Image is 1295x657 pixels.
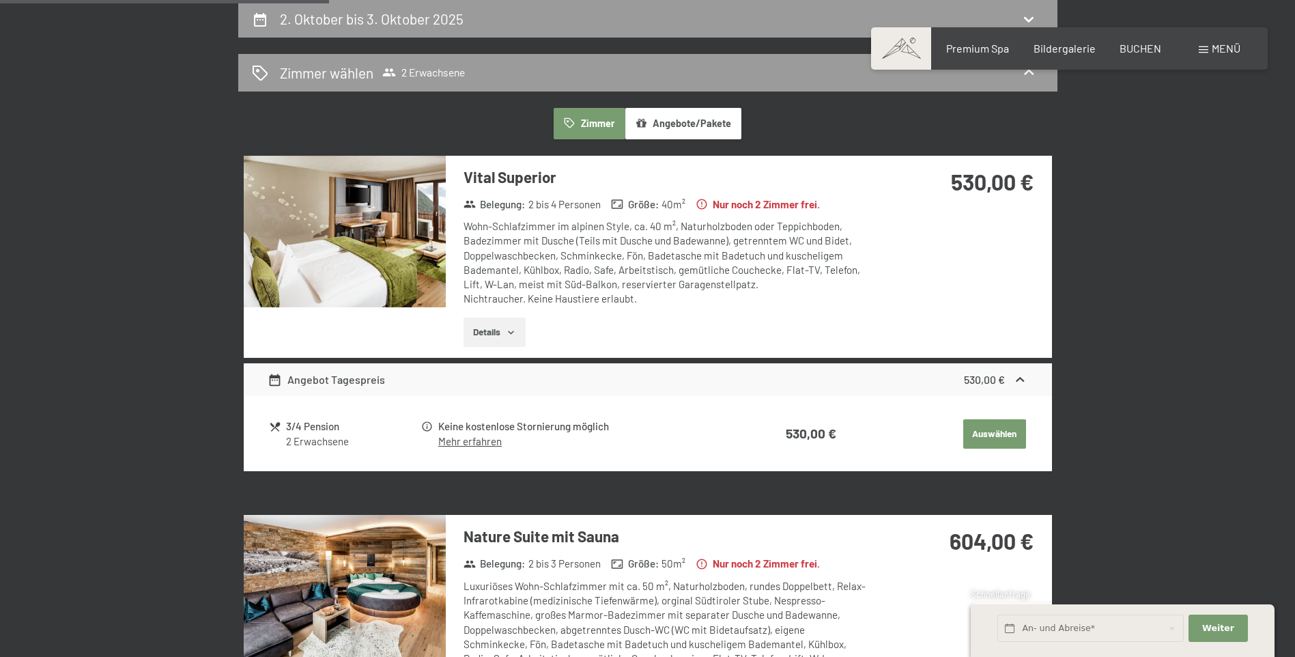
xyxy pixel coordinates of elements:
[1212,42,1240,55] span: Menü
[964,373,1005,386] strong: 530,00 €
[611,557,659,571] strong: Größe :
[661,197,685,212] span: 40 m²
[382,66,465,79] span: 2 Erwachsene
[971,589,1030,600] span: Schnellanfrage
[625,108,741,139] button: Angebote/Pakete
[438,419,722,434] div: Keine kostenlose Stornierung möglich
[661,557,685,571] span: 50 m²
[268,372,385,388] div: Angebot Tagespreis
[786,425,836,441] strong: 530,00 €
[1189,615,1247,643] button: Weiter
[528,557,601,571] span: 2 bis 3 Personen
[1034,42,1096,55] a: Bildergalerie
[1202,622,1234,634] span: Weiter
[611,197,659,212] strong: Größe :
[244,363,1052,396] div: Angebot Tagespreis530,00 €
[528,197,601,212] span: 2 bis 4 Personen
[286,434,419,449] div: 2 Erwachsene
[554,108,625,139] button: Zimmer
[951,169,1034,195] strong: 530,00 €
[464,318,526,348] button: Details
[696,197,820,212] strong: Nur noch 2 Zimmer frei.
[286,419,419,434] div: 3/4 Pension
[244,156,446,307] img: mss_renderimg.php
[963,419,1026,449] button: Auswählen
[464,557,526,571] strong: Belegung :
[950,528,1034,554] strong: 604,00 €
[696,557,820,571] strong: Nur noch 2 Zimmer frei.
[280,63,373,83] h2: Zimmer wählen
[280,10,464,27] h2: 2. Oktober bis 3. Oktober 2025
[464,219,870,307] div: Wohn-Schlafzimmer im alpinen Style, ca. 40 m², Naturholzboden oder Teppichboden, Badezimmer mit D...
[438,435,502,447] a: Mehr erfahren
[946,42,1009,55] a: Premium Spa
[464,526,870,547] h3: Nature Suite mit Sauna
[1120,42,1161,55] a: BUCHEN
[464,197,526,212] strong: Belegung :
[464,167,870,188] h3: Vital Superior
